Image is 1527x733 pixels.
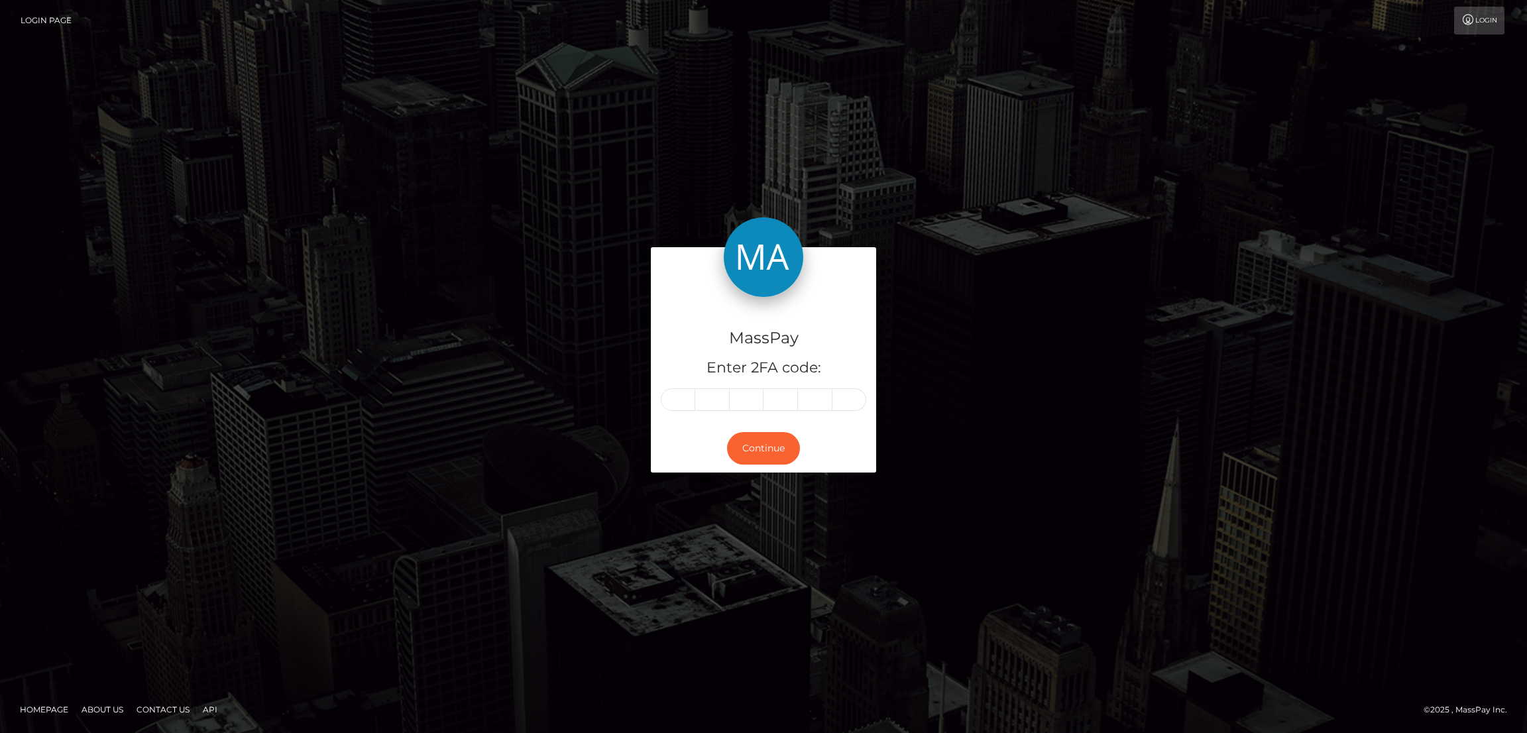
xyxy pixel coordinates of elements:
a: Homepage [15,699,74,720]
div: © 2025 , MassPay Inc. [1424,703,1517,717]
h4: MassPay [661,327,866,350]
a: Login [1454,7,1504,34]
a: API [198,699,223,720]
a: About Us [76,699,129,720]
img: MassPay [724,217,803,297]
a: Login Page [21,7,72,34]
h5: Enter 2FA code: [661,358,866,378]
a: Contact Us [131,699,195,720]
button: Continue [727,432,800,465]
